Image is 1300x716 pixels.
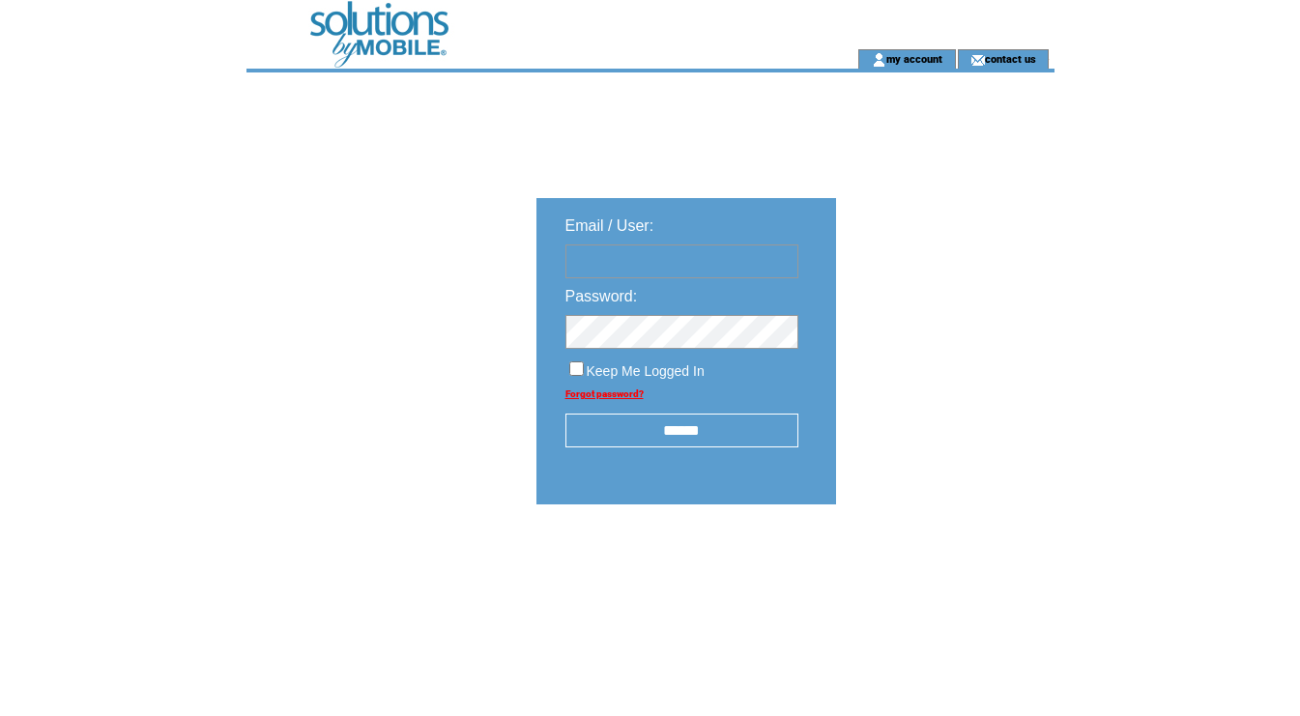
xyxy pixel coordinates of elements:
[587,363,705,379] span: Keep Me Logged In
[970,52,985,68] img: contact_us_icon.gif;jsessionid=65B7B8AF6920A0002585202C5E6C87FC
[892,553,989,577] img: transparent.png;jsessionid=65B7B8AF6920A0002585202C5E6C87FC
[886,52,942,65] a: my account
[872,52,886,68] img: account_icon.gif;jsessionid=65B7B8AF6920A0002585202C5E6C87FC
[565,288,638,304] span: Password:
[565,388,644,399] a: Forgot password?
[565,217,654,234] span: Email / User:
[985,52,1036,65] a: contact us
